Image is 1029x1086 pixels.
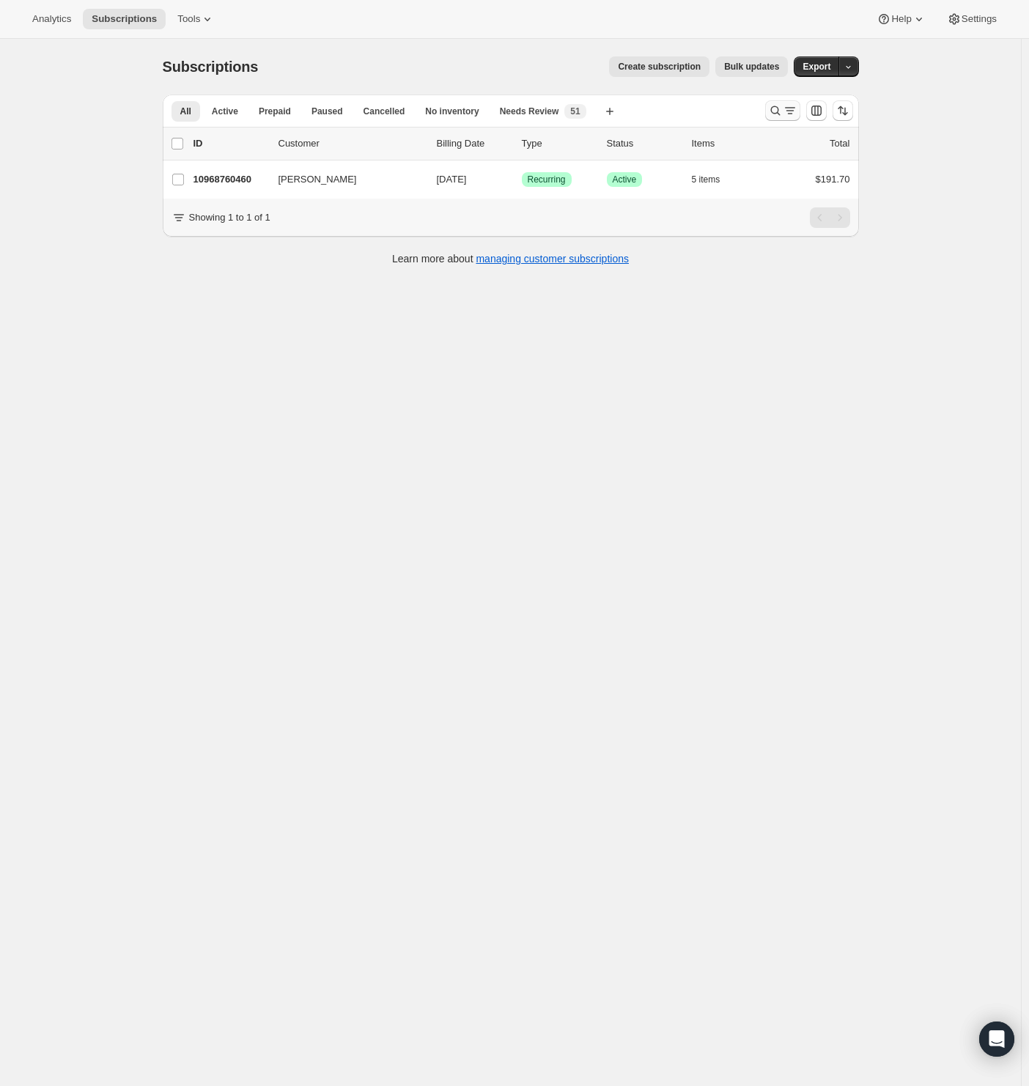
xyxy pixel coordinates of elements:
[92,13,157,25] span: Subscriptions
[816,174,850,185] span: $191.70
[979,1022,1014,1057] div: Open Intercom Messenger
[476,253,629,265] a: managing customer subscriptions
[522,136,595,151] div: Type
[83,9,166,29] button: Subscriptions
[500,106,559,117] span: Needs Review
[193,136,850,151] div: IDCustomerBilling DateTypeStatusItemsTotal
[392,251,629,266] p: Learn more about
[437,174,467,185] span: [DATE]
[189,210,270,225] p: Showing 1 to 1 of 1
[724,61,779,73] span: Bulk updates
[692,136,765,151] div: Items
[425,106,479,117] span: No inventory
[891,13,911,25] span: Help
[23,9,80,29] button: Analytics
[570,106,580,117] span: 51
[613,174,637,185] span: Active
[212,106,238,117] span: Active
[193,136,267,151] p: ID
[279,172,357,187] span: [PERSON_NAME]
[794,56,839,77] button: Export
[528,174,566,185] span: Recurring
[692,169,737,190] button: 5 items
[938,9,1006,29] button: Settings
[962,13,997,25] span: Settings
[868,9,934,29] button: Help
[806,100,827,121] button: Customize table column order and visibility
[765,100,800,121] button: Search and filter results
[609,56,709,77] button: Create subscription
[279,136,425,151] p: Customer
[169,9,224,29] button: Tools
[177,13,200,25] span: Tools
[259,106,291,117] span: Prepaid
[311,106,343,117] span: Paused
[810,207,850,228] nav: Pagination
[193,172,267,187] p: 10968760460
[607,136,680,151] p: Status
[830,136,849,151] p: Total
[833,100,853,121] button: Sort the results
[270,168,416,191] button: [PERSON_NAME]
[692,174,720,185] span: 5 items
[618,61,701,73] span: Create subscription
[163,59,259,75] span: Subscriptions
[715,56,788,77] button: Bulk updates
[180,106,191,117] span: All
[364,106,405,117] span: Cancelled
[32,13,71,25] span: Analytics
[803,61,830,73] span: Export
[193,169,850,190] div: 10968760460[PERSON_NAME][DATE]SuccessRecurringSuccessActive5 items$191.70
[437,136,510,151] p: Billing Date
[598,101,622,122] button: Create new view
